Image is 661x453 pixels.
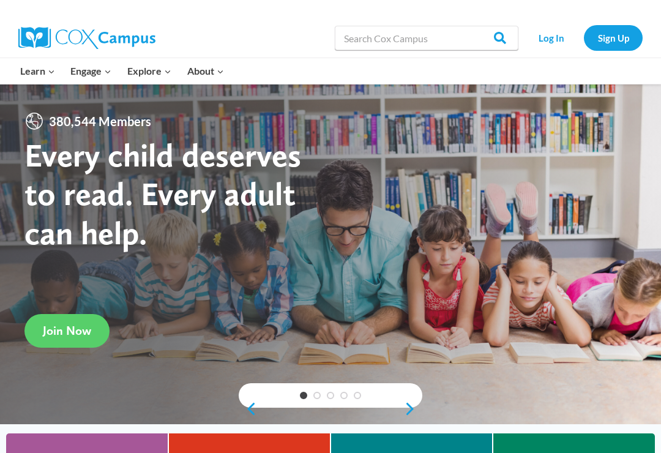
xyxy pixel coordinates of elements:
[327,392,334,399] a: 3
[525,25,578,50] a: Log In
[404,402,422,416] a: next
[24,135,301,252] strong: Every child deserves to read. Every adult can help.
[12,58,231,84] nav: Primary Navigation
[44,111,156,131] span: 380,544 Members
[525,25,643,50] nav: Secondary Navigation
[300,392,307,399] a: 1
[24,314,110,348] a: Join Now
[187,63,224,79] span: About
[335,26,518,50] input: Search Cox Campus
[43,323,91,338] span: Join Now
[70,63,111,79] span: Engage
[313,392,321,399] a: 2
[127,63,171,79] span: Explore
[18,27,155,49] img: Cox Campus
[340,392,348,399] a: 4
[239,402,257,416] a: previous
[20,63,55,79] span: Learn
[239,397,422,421] div: content slider buttons
[584,25,643,50] a: Sign Up
[354,392,361,399] a: 5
